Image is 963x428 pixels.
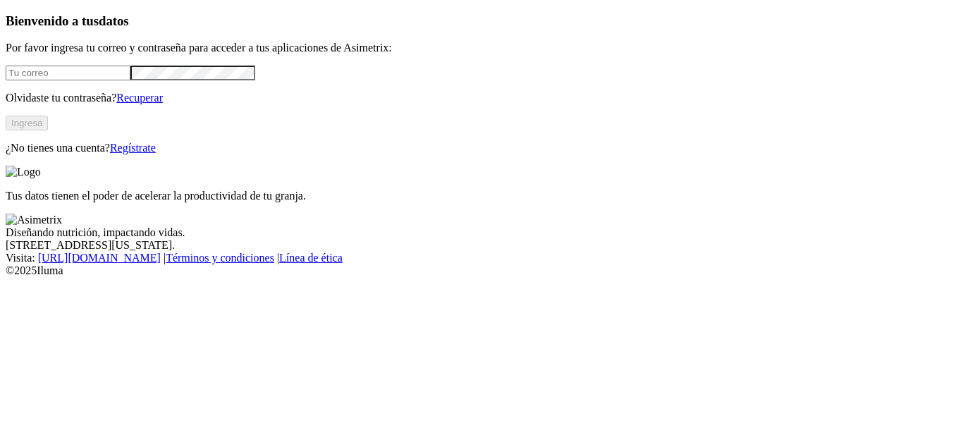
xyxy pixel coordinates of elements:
h3: Bienvenido a tus [6,13,957,29]
div: © 2025 Iluma [6,264,957,277]
a: Línea de ética [279,252,343,264]
p: Por favor ingresa tu correo y contraseña para acceder a tus aplicaciones de Asimetrix: [6,42,957,54]
a: Términos y condiciones [166,252,274,264]
img: Asimetrix [6,214,62,226]
a: Recuperar [116,92,163,104]
img: Logo [6,166,41,178]
p: ¿No tienes una cuenta? [6,142,957,154]
div: [STREET_ADDRESS][US_STATE]. [6,239,957,252]
p: Olvidaste tu contraseña? [6,92,957,104]
p: Tus datos tienen el poder de acelerar la productividad de tu granja. [6,190,957,202]
div: Diseñando nutrición, impactando vidas. [6,226,957,239]
div: Visita : | | [6,252,957,264]
input: Tu correo [6,66,130,80]
span: datos [99,13,129,28]
button: Ingresa [6,116,48,130]
a: Regístrate [110,142,156,154]
a: [URL][DOMAIN_NAME] [38,252,161,264]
